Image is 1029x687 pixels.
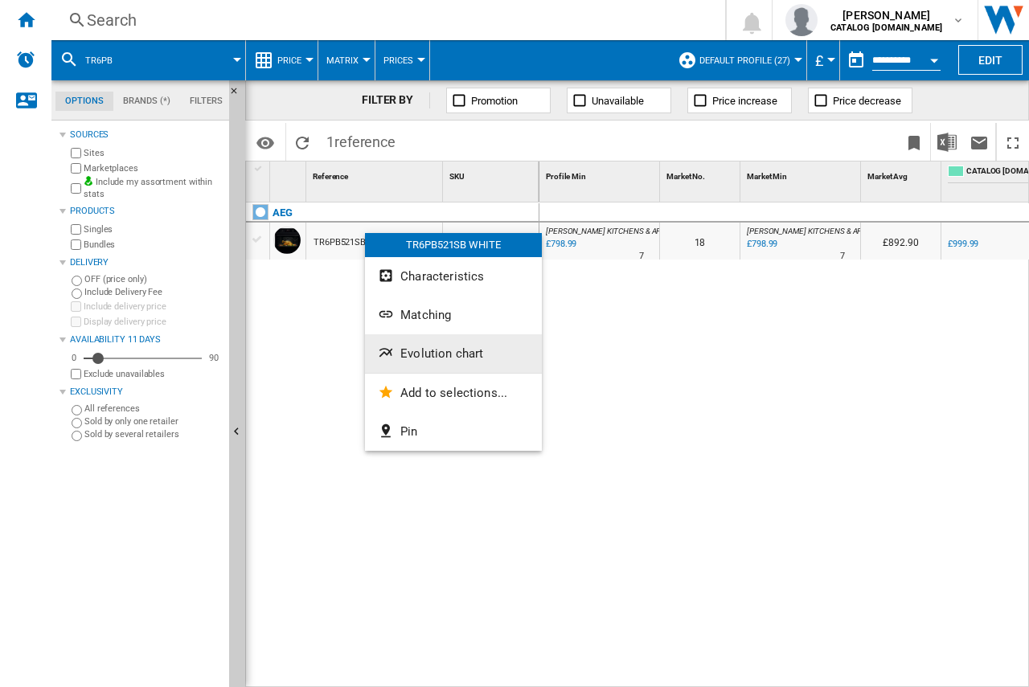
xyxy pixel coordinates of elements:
span: Matching [400,308,451,322]
span: Pin [400,424,417,439]
button: Characteristics [365,257,542,296]
span: Add to selections... [400,386,507,400]
button: Add to selections... [365,374,542,412]
button: Evolution chart [365,334,542,373]
button: Pin... [365,412,542,451]
span: Evolution chart [400,346,483,361]
div: TR6PB521SB WHITE [365,233,542,257]
span: Characteristics [400,269,484,284]
button: Matching [365,296,542,334]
